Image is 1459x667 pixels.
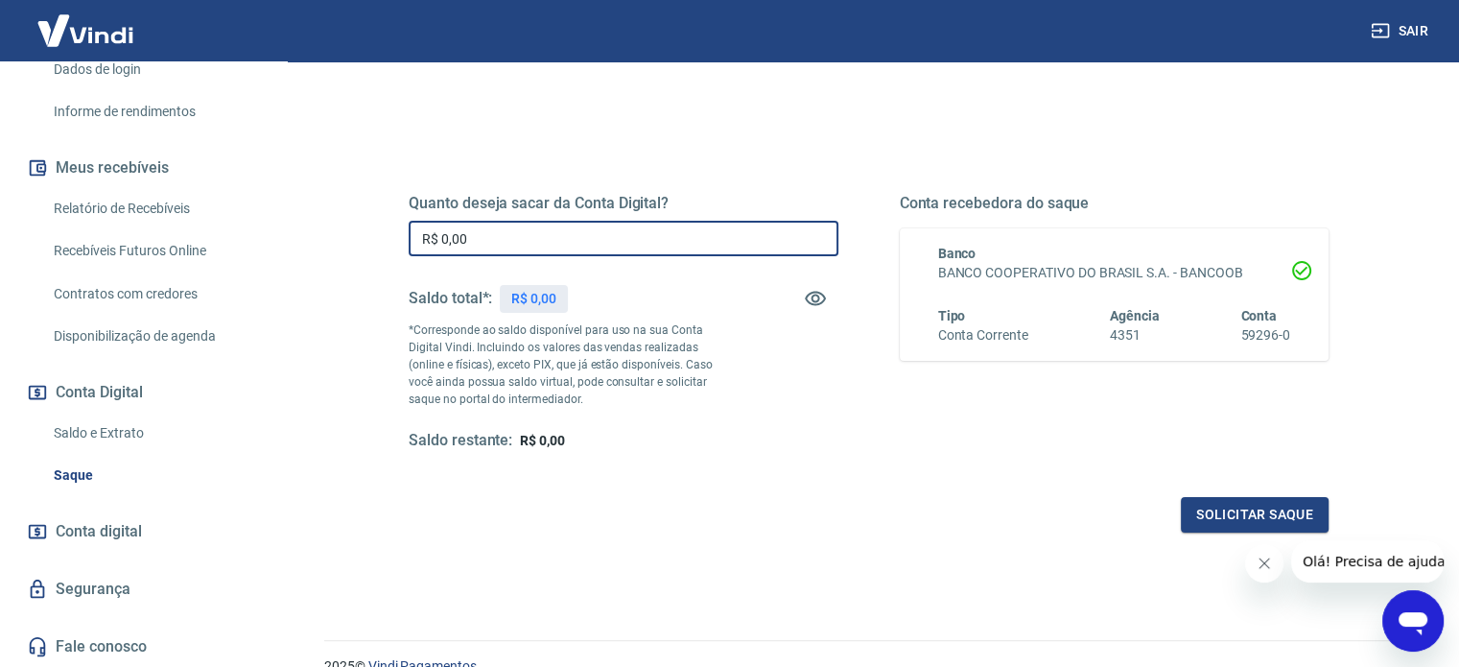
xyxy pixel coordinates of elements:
h5: Quanto deseja sacar da Conta Digital? [409,194,838,213]
h6: BANCO COOPERATIVO DO BRASIL S.A. - BANCOOB [938,263,1291,283]
h5: Saldo restante: [409,431,512,451]
h6: Conta Corrente [938,325,1028,345]
span: Agência [1110,308,1160,323]
a: Segurança [23,568,264,610]
a: Relatório de Recebíveis [46,189,264,228]
h5: Conta recebedora do saque [900,194,1330,213]
span: Banco [938,246,977,261]
a: Saque [46,456,264,495]
a: Recebíveis Futuros Online [46,231,264,271]
button: Solicitar saque [1181,497,1329,533]
a: Disponibilização de agenda [46,317,264,356]
img: Vindi [23,1,148,60]
p: R$ 0,00 [511,289,556,309]
a: Contratos com credores [46,274,264,314]
a: Dados de login [46,50,264,89]
h6: 59296-0 [1240,325,1290,345]
span: Olá! Precisa de ajuda? [12,13,161,29]
span: Conta digital [56,518,142,545]
a: Informe de rendimentos [46,92,264,131]
a: Saldo e Extrato [46,414,264,453]
span: R$ 0,00 [520,433,565,448]
a: Conta digital [23,511,264,553]
h5: Saldo total*: [409,289,492,308]
button: Sair [1367,13,1436,49]
p: *Corresponde ao saldo disponível para uso na sua Conta Digital Vindi. Incluindo os valores das ve... [409,322,731,408]
iframe: Mensagem da empresa [1291,540,1444,583]
button: Meus recebíveis [23,147,264,189]
iframe: Fechar mensagem [1245,544,1283,583]
span: Tipo [938,308,966,323]
h6: 4351 [1110,325,1160,345]
span: Conta [1240,308,1277,323]
button: Conta Digital [23,371,264,414]
iframe: Botão para abrir a janela de mensagens [1382,590,1444,652]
